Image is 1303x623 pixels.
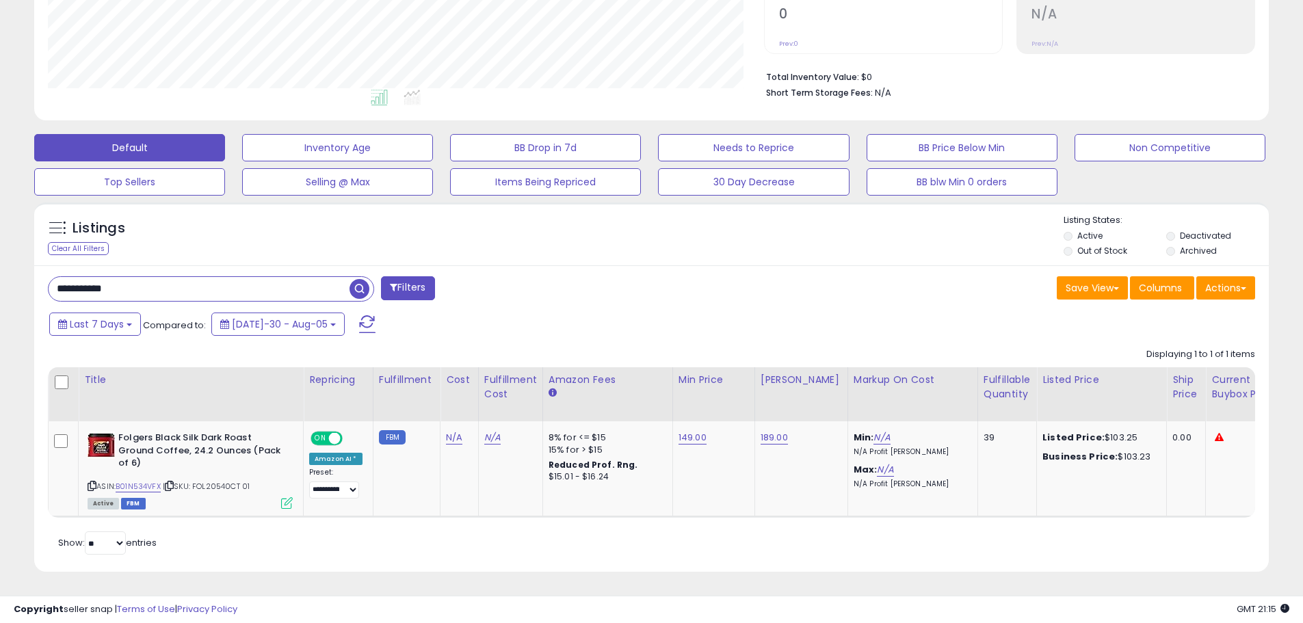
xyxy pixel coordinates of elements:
[312,433,329,445] span: ON
[484,431,501,445] a: N/A
[1057,276,1128,300] button: Save View
[1042,431,1105,444] b: Listed Price:
[1042,450,1118,463] b: Business Price:
[242,168,433,196] button: Selling @ Max
[984,432,1026,444] div: 39
[679,431,707,445] a: 149.00
[84,373,298,387] div: Title
[1180,230,1231,241] label: Deactivated
[379,373,434,387] div: Fulfillment
[309,453,363,465] div: Amazon AI *
[549,459,638,470] b: Reduced Prof. Rng.
[242,134,433,161] button: Inventory Age
[1172,432,1195,444] div: 0.00
[1172,373,1200,401] div: Ship Price
[117,602,175,615] a: Terms of Use
[484,373,537,401] div: Fulfillment Cost
[58,536,157,549] span: Show: entries
[163,481,250,492] span: | SKU: FOL20540CT 01
[549,373,667,387] div: Amazon Fees
[658,134,849,161] button: Needs to Reprice
[118,432,285,473] b: Folgers Black Silk Dark Roast Ground Coffee, 24.2 Ounces (Pack of 6)
[766,68,1245,84] li: $0
[73,219,125,238] h5: Listings
[766,87,873,98] b: Short Term Storage Fees:
[34,134,225,161] button: Default
[761,431,788,445] a: 189.00
[309,468,363,499] div: Preset:
[177,602,237,615] a: Privacy Policy
[88,498,119,509] span: All listings currently available for purchase on Amazon
[761,373,842,387] div: [PERSON_NAME]
[450,134,641,161] button: BB Drop in 7d
[1077,245,1127,256] label: Out of Stock
[867,134,1057,161] button: BB Price Below Min
[1146,348,1255,361] div: Displaying 1 to 1 of 1 items
[873,431,890,445] a: N/A
[854,479,967,489] p: N/A Profit [PERSON_NAME]
[49,313,141,336] button: Last 7 Days
[549,444,662,456] div: 15% for > $15
[1139,281,1182,295] span: Columns
[341,433,363,445] span: OFF
[14,602,64,615] strong: Copyright
[1031,6,1254,25] h2: N/A
[1077,230,1103,241] label: Active
[1042,373,1161,387] div: Listed Price
[867,168,1057,196] button: BB blw Min 0 orders
[450,168,641,196] button: Items Being Repriced
[1180,245,1217,256] label: Archived
[379,430,406,445] small: FBM
[446,431,462,445] a: N/A
[1042,451,1156,463] div: $103.23
[877,463,893,477] a: N/A
[854,373,972,387] div: Markup on Cost
[1211,373,1282,401] div: Current Buybox Price
[766,71,859,83] b: Total Inventory Value:
[779,6,1002,25] h2: 0
[1064,214,1269,227] p: Listing States:
[1196,276,1255,300] button: Actions
[854,431,874,444] b: Min:
[211,313,345,336] button: [DATE]-30 - Aug-05
[232,317,328,331] span: [DATE]-30 - Aug-05
[446,373,473,387] div: Cost
[143,319,206,332] span: Compared to:
[1075,134,1265,161] button: Non Competitive
[88,432,293,507] div: ASIN:
[854,463,878,476] b: Max:
[549,387,557,399] small: Amazon Fees.
[847,367,977,421] th: The percentage added to the cost of goods (COGS) that forms the calculator for Min & Max prices.
[549,432,662,444] div: 8% for <= $15
[679,373,749,387] div: Min Price
[1237,602,1289,615] span: 2025-08-14 21:15 GMT
[549,471,662,483] div: $15.01 - $16.24
[854,447,967,457] p: N/A Profit [PERSON_NAME]
[70,317,124,331] span: Last 7 Days
[658,168,849,196] button: 30 Day Decrease
[1130,276,1194,300] button: Columns
[984,373,1031,401] div: Fulfillable Quantity
[1042,432,1156,444] div: $103.25
[34,168,225,196] button: Top Sellers
[88,432,115,459] img: 51YdSPpUH9L._SL40_.jpg
[875,86,891,99] span: N/A
[116,481,161,492] a: B01N534VFX
[309,373,367,387] div: Repricing
[48,242,109,255] div: Clear All Filters
[1031,40,1058,48] small: Prev: N/A
[14,603,237,616] div: seller snap | |
[121,498,146,509] span: FBM
[779,40,798,48] small: Prev: 0
[381,276,434,300] button: Filters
